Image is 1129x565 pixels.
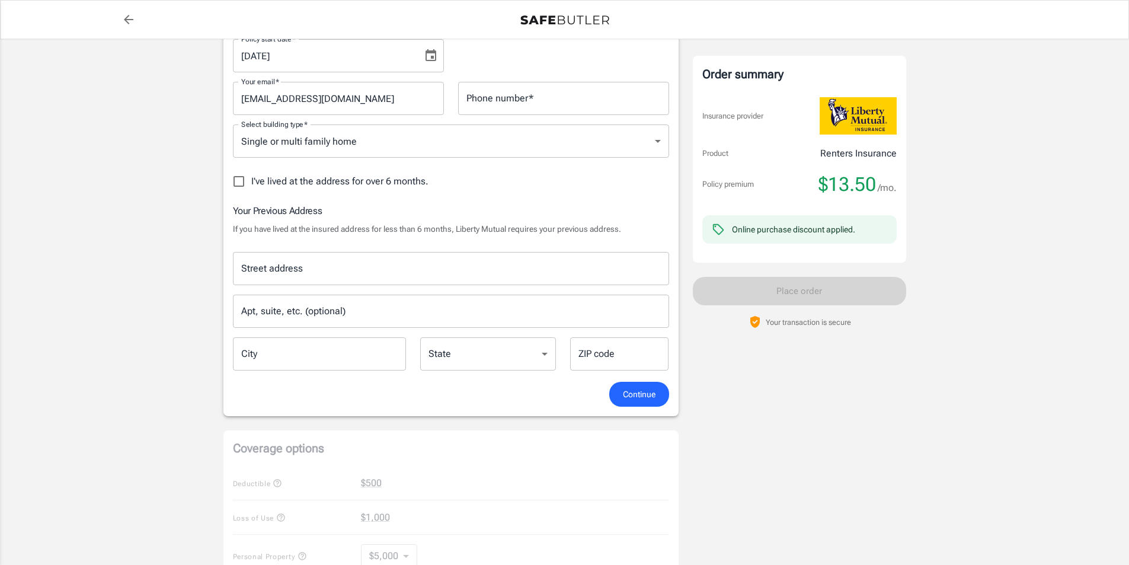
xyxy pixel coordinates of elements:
a: back to quotes [117,8,140,31]
span: I've lived at the address for over 6 months. [251,174,428,189]
p: Product [702,148,728,159]
p: Your transaction is secure [766,317,851,328]
div: Online purchase discount applied. [732,224,855,235]
p: Renters Insurance [820,146,897,161]
input: Enter number [458,82,669,115]
span: $13.50 [818,173,876,196]
span: /mo. [878,180,897,196]
label: Your email [241,76,279,87]
label: Select building type [241,119,308,129]
button: Continue [609,382,669,407]
button: Choose date, selected date is Aug 30, 2025 [419,44,443,68]
div: Order summary [702,65,897,83]
img: Back to quotes [520,15,609,25]
img: Liberty Mutual [820,97,897,135]
input: MM/DD/YYYY [233,39,414,72]
p: Insurance provider [702,110,763,122]
div: Single or multi family home [233,125,669,158]
input: Enter email [233,82,444,115]
h6: Your Previous Address [233,203,669,218]
p: If you have lived at the insured address for less than 6 months, Liberty Mutual requires your pre... [233,223,669,235]
span: Continue [623,387,655,402]
p: Policy premium [702,178,754,190]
